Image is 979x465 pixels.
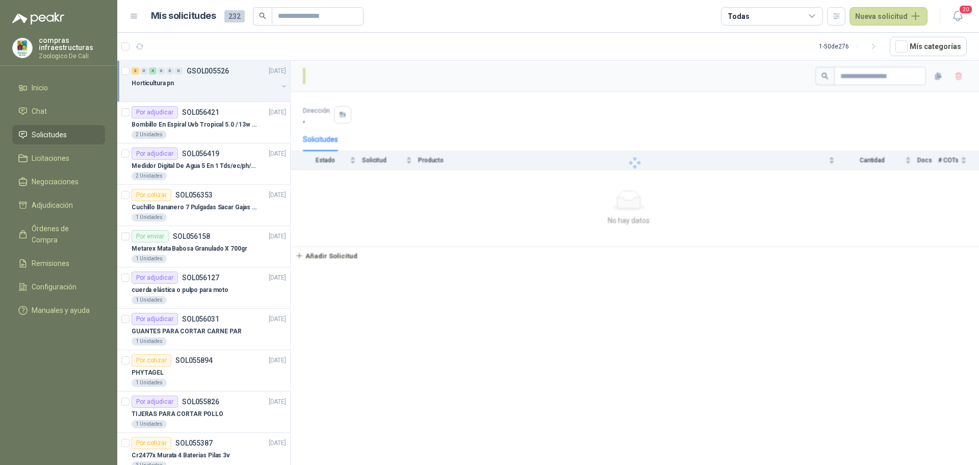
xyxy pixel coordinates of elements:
p: Medidor Digital De Agua 5 En 1 Tds/ec/ph/salinidad/temperatu [132,161,259,171]
div: 3 [132,67,139,75]
p: SOL056127 [182,274,219,281]
a: Por cotizarSOL056353[DATE] Cuchillo Bananero 7 Pulgadas Sacar Gajas O Deshoje O Desman1 Unidades [117,185,290,226]
div: 1 Unidades [132,337,167,346]
span: Solicitudes [32,129,67,140]
a: 3 0 4 0 0 0 GSOL005526[DATE] Horticultura pn [132,65,288,97]
p: SOL056419 [182,150,219,157]
div: 0 [140,67,148,75]
p: SOL056031 [182,315,219,323]
p: SOL056158 [173,233,210,240]
img: Company Logo [13,38,32,58]
a: Por adjudicarSOL056421[DATE] Bombillo En Espiral Uvb Tropical 5.0 / 13w Reptiles (ectotermos)2 Un... [117,102,290,143]
p: [DATE] [269,66,286,76]
div: 2 Unidades [132,131,167,139]
a: Por adjudicarSOL056419[DATE] Medidor Digital De Agua 5 En 1 Tds/ec/ph/salinidad/temperatu2 Unidades [117,143,290,185]
span: Manuales y ayuda [32,305,90,316]
a: Manuales y ayuda [12,301,105,320]
p: TIJERAS PARA CORTAR POLLO [132,409,223,419]
p: [DATE] [269,149,286,159]
div: 0 [175,67,183,75]
a: Remisiones [12,254,105,273]
p: [DATE] [269,397,286,407]
p: [DATE] [269,438,286,448]
a: Adjudicación [12,195,105,215]
p: SOL056353 [175,191,213,199]
p: SOL055894 [175,357,213,364]
p: [DATE] [269,314,286,324]
div: Por adjudicar [132,313,178,325]
div: Todas [728,11,749,22]
a: Licitaciones [12,149,105,168]
div: Por adjudicar [132,396,178,408]
div: 4 [149,67,157,75]
p: Bombillo En Espiral Uvb Tropical 5.0 / 13w Reptiles (ectotermos) [132,120,259,130]
span: 20 [959,5,973,14]
div: Por adjudicar [132,148,178,160]
p: [DATE] [269,108,286,117]
div: 0 [158,67,165,75]
p: Metarex Mata Babosa Granulado X 700gr [132,244,247,254]
span: Inicio [32,82,48,93]
a: Por adjudicarSOL056031[DATE] GUANTES PARA CORTAR CARNE PAR1 Unidades [117,309,290,350]
span: Chat [32,106,47,117]
span: Órdenes de Compra [32,223,95,246]
p: Horticultura pn [132,79,174,88]
p: Cr2477x Murata 4 Baterias Pilas 3v [132,451,230,460]
p: PHYTAGEL [132,368,164,378]
div: 1 - 50 de 276 [819,38,882,55]
p: GUANTES PARA CORTAR CARNE PAR [132,327,242,336]
div: 1 Unidades [132,255,167,263]
a: Por enviarSOL056158[DATE] Metarex Mata Babosa Granulado X 700gr1 Unidades [117,226,290,267]
span: search [259,12,266,19]
a: Negociaciones [12,172,105,191]
p: SOL055387 [175,439,213,447]
div: Por cotizar [132,189,171,201]
span: 232 [224,10,245,22]
div: Por cotizar [132,437,171,449]
p: GSOL005526 [187,67,229,75]
button: Nueva solicitud [849,7,928,26]
div: Por cotizar [132,354,171,366]
span: Negociaciones [32,176,79,187]
div: Por enviar [132,230,169,242]
button: Mís categorías [890,37,967,56]
a: Chat [12,102,105,121]
div: 1 Unidades [132,379,167,387]
h1: Mis solicitudes [151,9,216,23]
p: SOL056421 [182,109,219,116]
p: SOL055826 [182,398,219,405]
div: 1 Unidades [132,213,167,222]
div: 2 Unidades [132,172,167,180]
span: Remisiones [32,258,69,269]
a: Por adjudicarSOL055826[DATE] TIJERAS PARA CORTAR POLLO1 Unidades [117,391,290,433]
p: compras infraestructuras [39,37,105,51]
button: 20 [948,7,967,26]
p: Cuchillo Bananero 7 Pulgadas Sacar Gajas O Deshoje O Desman [132,203,259,212]
p: [DATE] [269,190,286,200]
p: [DATE] [269,232,286,241]
span: Licitaciones [32,153,69,164]
div: 1 Unidades [132,296,167,304]
a: Inicio [12,78,105,97]
span: Configuración [32,281,76,292]
a: Por adjudicarSOL056127[DATE] cuerda elástica o pulpo para moto1 Unidades [117,267,290,309]
div: Por adjudicar [132,272,178,284]
p: cuerda elástica o pulpo para moto [132,285,228,295]
div: Por adjudicar [132,106,178,118]
a: Órdenes de Compra [12,219,105,250]
img: Logo peakr [12,12,64,25]
p: [DATE] [269,356,286,365]
p: [DATE] [269,273,286,283]
div: 0 [166,67,174,75]
a: Por cotizarSOL055894[DATE] PHYTAGEL1 Unidades [117,350,290,391]
div: 1 Unidades [132,420,167,428]
a: Solicitudes [12,125,105,144]
a: Configuración [12,277,105,297]
span: Adjudicación [32,200,73,211]
p: Zoologico De Cali [39,53,105,59]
